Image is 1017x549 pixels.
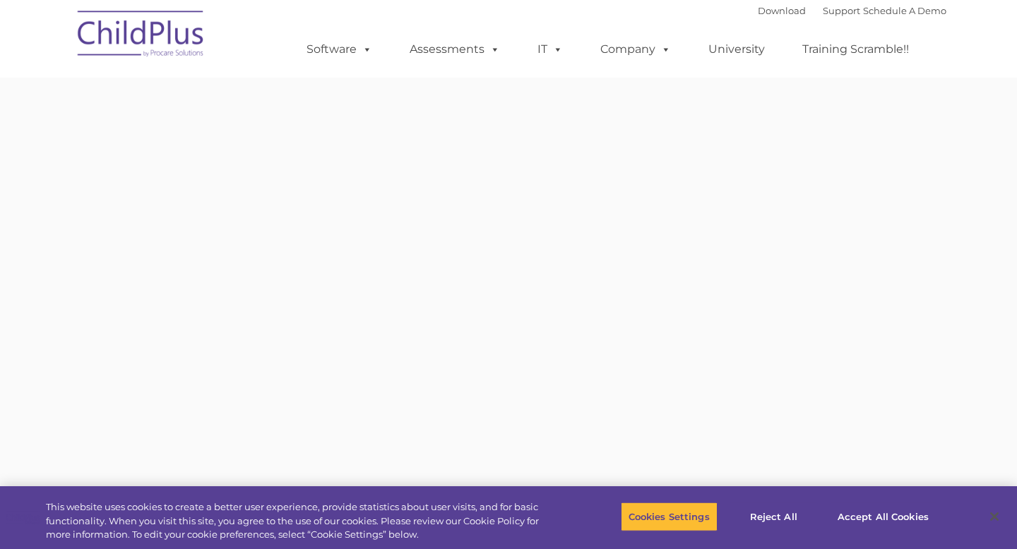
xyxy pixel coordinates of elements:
[71,1,212,71] img: ChildPlus by Procare Solutions
[621,502,718,531] button: Cookies Settings
[863,5,946,16] a: Schedule A Demo
[730,502,818,531] button: Reject All
[586,35,685,64] a: Company
[823,5,860,16] a: Support
[758,5,806,16] a: Download
[788,35,923,64] a: Training Scramble!!
[694,35,779,64] a: University
[292,35,386,64] a: Software
[46,500,559,542] div: This website uses cookies to create a better user experience, provide statistics about user visit...
[523,35,577,64] a: IT
[758,5,946,16] font: |
[830,502,936,531] button: Accept All Cookies
[979,501,1010,532] button: Close
[395,35,514,64] a: Assessments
